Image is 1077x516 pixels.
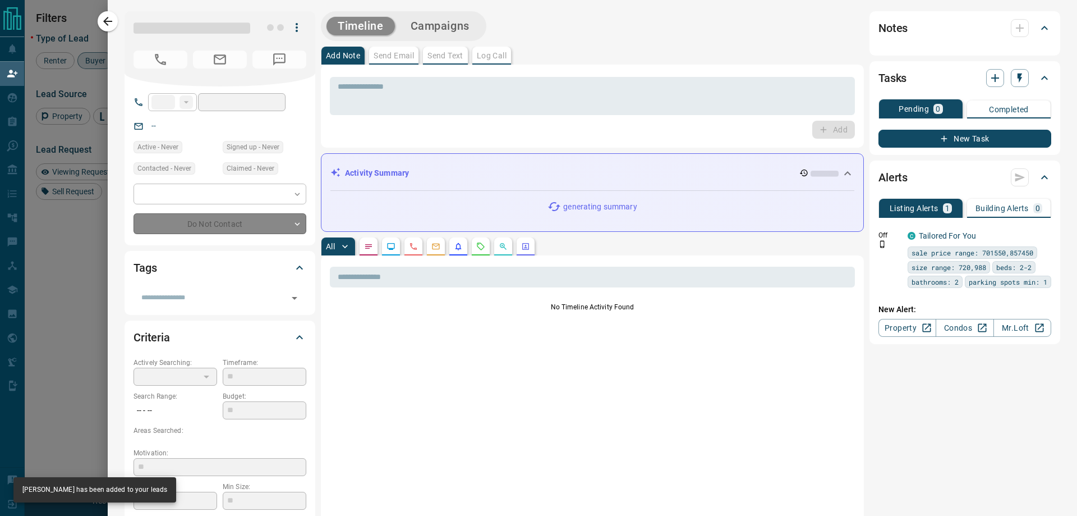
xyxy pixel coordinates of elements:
svg: Emails [431,242,440,251]
p: Activity Summary [345,167,409,179]
svg: Agent Actions [521,242,530,251]
p: Add Note [326,52,360,60]
span: size range: 720,988 [912,262,986,273]
span: Claimed - Never [227,163,274,174]
h2: Alerts [878,168,908,186]
h2: Criteria [134,328,170,346]
span: Active - Never [137,141,178,153]
button: New Task [878,130,1051,148]
div: Activity Summary [330,163,854,184]
div: Alerts [878,164,1051,191]
p: Pending [899,105,929,113]
button: Campaigns [399,17,481,35]
a: Mr.Loft [993,319,1051,337]
p: Actively Searching: [134,358,217,368]
div: Tasks [878,65,1051,92]
span: No Email [193,51,247,69]
h2: Tasks [878,69,906,87]
span: beds: 2-2 [996,262,1032,273]
button: Open [287,290,302,306]
p: 0 [936,105,940,113]
div: [PERSON_NAME] has been added to your leads [22,481,167,499]
span: No Number [252,51,306,69]
svg: Push Notification Only [878,240,886,248]
p: 0 [1035,204,1040,212]
div: condos.ca [908,232,915,240]
p: Building Alerts [975,204,1029,212]
p: generating summary [563,201,637,213]
svg: Notes [364,242,373,251]
p: Listing Alerts [890,204,938,212]
p: All [326,243,335,250]
p: Timeframe: [223,358,306,368]
p: New Alert: [878,304,1051,316]
p: Areas Searched: [134,426,306,436]
p: Search Range: [134,391,217,401]
svg: Requests [476,242,485,251]
div: Tags [134,254,306,281]
svg: Listing Alerts [454,242,463,251]
span: sale price range: 701550,857450 [912,247,1033,258]
span: No Number [134,51,187,69]
p: Off [878,230,901,240]
a: Property [878,319,936,337]
svg: Opportunities [499,242,508,251]
button: Timeline [326,17,395,35]
h2: Notes [878,19,908,37]
a: Condos [936,319,993,337]
h2: Tags [134,259,157,277]
p: Motivation: [134,448,306,458]
div: Notes [878,15,1051,42]
div: Do Not Contact [134,213,306,234]
span: Contacted - Never [137,163,191,174]
p: 1 [945,204,950,212]
p: -- - -- [134,401,217,420]
svg: Lead Browsing Activity [386,242,395,251]
a: Tailored For You [919,231,976,240]
svg: Calls [409,242,418,251]
div: Criteria [134,324,306,351]
p: Min Size: [223,482,306,492]
a: -- [151,121,156,130]
p: Budget: [223,391,306,401]
span: bathrooms: 2 [912,276,959,287]
p: Completed [989,106,1029,113]
span: Signed up - Never [227,141,279,153]
span: parking spots min: 1 [969,276,1047,287]
p: No Timeline Activity Found [330,302,855,312]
